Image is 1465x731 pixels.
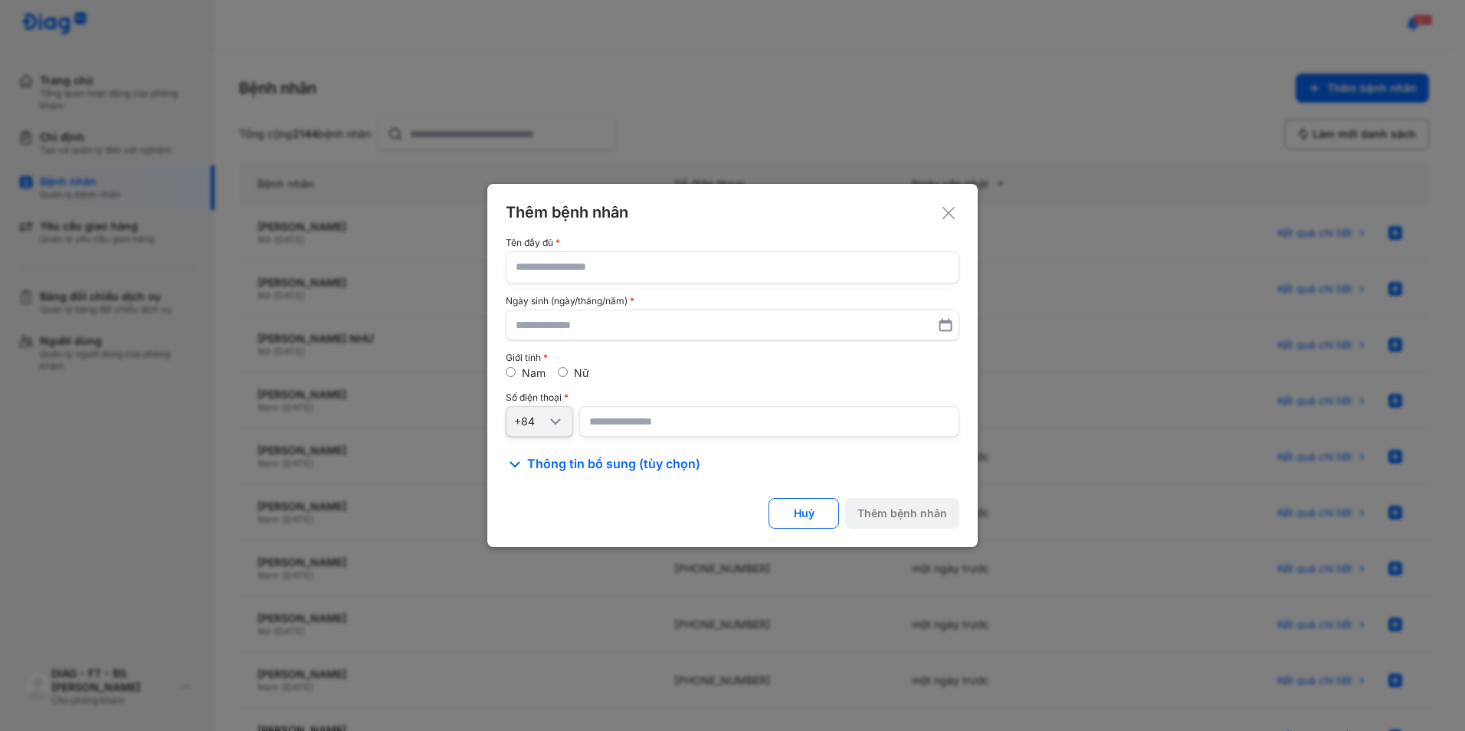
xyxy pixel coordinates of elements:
[857,506,947,520] div: Thêm bệnh nhân
[845,498,959,529] button: Thêm bệnh nhân
[506,296,959,306] div: Ngày sinh (ngày/tháng/năm)
[522,366,546,379] label: Nam
[527,455,700,474] span: Thông tin bổ sung (tùy chọn)
[574,366,589,379] label: Nữ
[506,202,959,222] div: Thêm bệnh nhân
[769,498,839,529] button: Huỷ
[506,392,959,403] div: Số điện thoại
[506,352,959,363] div: Giới tính
[514,415,546,428] div: +84
[506,238,959,248] div: Tên đầy đủ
